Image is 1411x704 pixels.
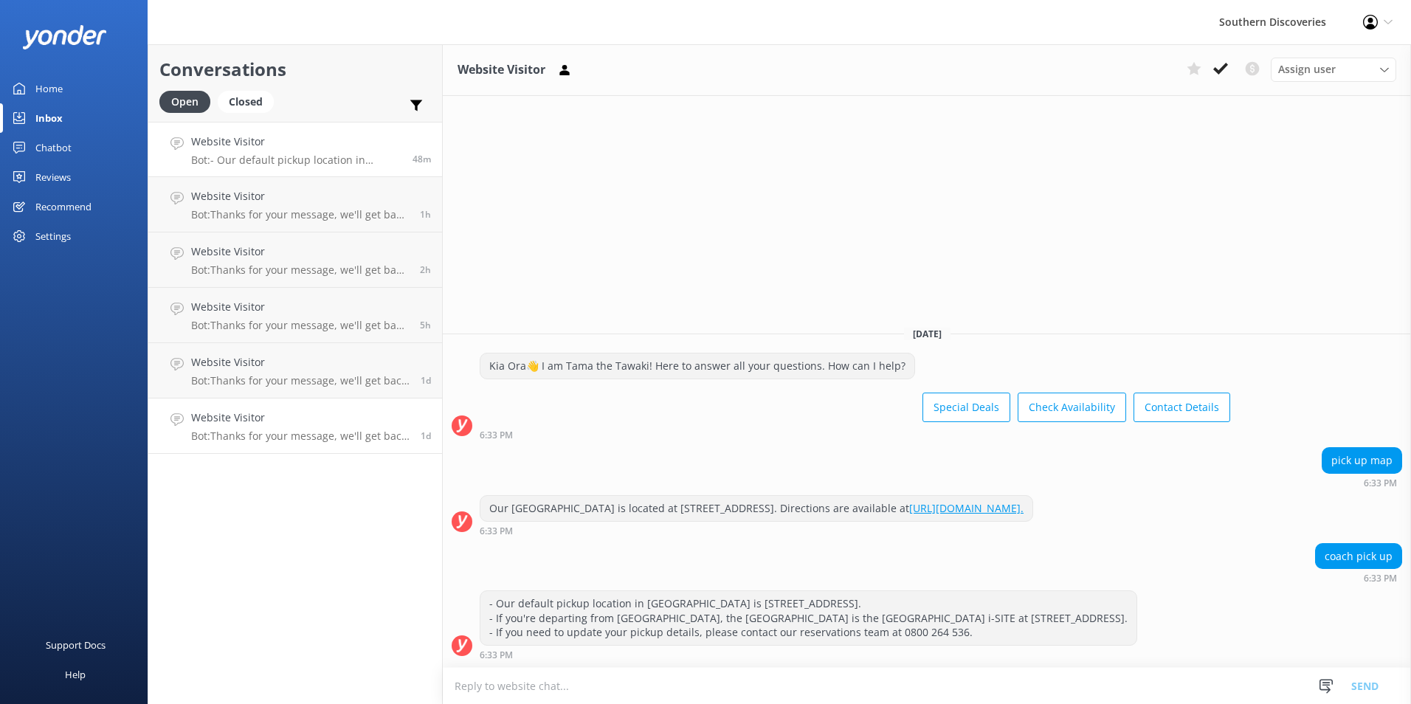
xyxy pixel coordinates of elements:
[148,288,442,343] a: Website VisitorBot:Thanks for your message, we'll get back to you as soon as we can. You're also ...
[35,192,92,221] div: Recommend
[480,591,1136,645] div: - Our default pickup location in [GEOGRAPHIC_DATA] is [STREET_ADDRESS]. - If you're departing fro...
[480,353,914,379] div: Kia Ora👋 I am Tama the Tawaki! Here to answer all your questions. How can I help?
[480,651,513,660] strong: 6:33 PM
[191,299,409,315] h4: Website Visitor
[480,649,1137,660] div: Oct 06 2025 06:33pm (UTC +13:00) Pacific/Auckland
[480,431,513,440] strong: 6:33 PM
[35,221,71,251] div: Settings
[148,232,442,288] a: Website VisitorBot:Thanks for your message, we'll get back to you as soon as we can. You're also ...
[421,429,431,442] span: Oct 05 2025 02:58pm (UTC +13:00) Pacific/Auckland
[420,263,431,276] span: Oct 06 2025 05:14pm (UTC +13:00) Pacific/Auckland
[191,319,409,332] p: Bot: Thanks for your message, we'll get back to you as soon as we can. You're also welcome to kee...
[1316,544,1401,569] div: coach pick up
[191,244,409,260] h4: Website Visitor
[148,177,442,232] a: Website VisitorBot:Thanks for your message, we'll get back to you as soon as we can. You're also ...
[191,410,410,426] h4: Website Visitor
[148,343,442,398] a: Website VisitorBot:Thanks for your message, we'll get back to you as soon as we can. You're also ...
[46,630,106,660] div: Support Docs
[35,74,63,103] div: Home
[35,162,71,192] div: Reviews
[191,263,409,277] p: Bot: Thanks for your message, we'll get back to you as soon as we can. You're also welcome to kee...
[191,208,409,221] p: Bot: Thanks for your message, we'll get back to you as soon as we can. You're also welcome to kee...
[480,429,1230,440] div: Oct 06 2025 06:33pm (UTC +13:00) Pacific/Auckland
[159,55,431,83] h2: Conversations
[218,93,281,109] a: Closed
[1271,58,1396,81] div: Assign User
[191,374,410,387] p: Bot: Thanks for your message, we'll get back to you as soon as we can. You're also welcome to kee...
[420,319,431,331] span: Oct 06 2025 01:29pm (UTC +13:00) Pacific/Auckland
[922,393,1010,422] button: Special Deals
[1134,393,1230,422] button: Contact Details
[159,93,218,109] a: Open
[1364,479,1397,488] strong: 6:33 PM
[421,374,431,387] span: Oct 05 2025 04:51pm (UTC +13:00) Pacific/Auckland
[480,496,1032,521] div: Our [GEOGRAPHIC_DATA] is located at [STREET_ADDRESS]. Directions are available at
[159,91,210,113] div: Open
[65,660,86,689] div: Help
[191,429,410,443] p: Bot: Thanks for your message, we'll get back to you as soon as we can. You're also welcome to kee...
[148,122,442,177] a: Website VisitorBot:- Our default pickup location in [GEOGRAPHIC_DATA] is [STREET_ADDRESS]. - If y...
[191,134,401,150] h4: Website Visitor
[191,354,410,370] h4: Website Visitor
[413,153,431,165] span: Oct 06 2025 06:33pm (UTC +13:00) Pacific/Auckland
[218,91,274,113] div: Closed
[904,328,951,340] span: [DATE]
[1278,61,1336,77] span: Assign user
[420,208,431,221] span: Oct 06 2025 05:28pm (UTC +13:00) Pacific/Auckland
[22,25,107,49] img: yonder-white-logo.png
[35,133,72,162] div: Chatbot
[148,398,442,454] a: Website VisitorBot:Thanks for your message, we'll get back to you as soon as we can. You're also ...
[191,188,409,204] h4: Website Visitor
[1364,574,1397,583] strong: 6:33 PM
[1315,573,1402,583] div: Oct 06 2025 06:33pm (UTC +13:00) Pacific/Auckland
[191,153,401,167] p: Bot: - Our default pickup location in [GEOGRAPHIC_DATA] is [STREET_ADDRESS]. - If you're departin...
[1322,477,1402,488] div: Oct 06 2025 06:33pm (UTC +13:00) Pacific/Auckland
[35,103,63,133] div: Inbox
[1018,393,1126,422] button: Check Availability
[909,501,1024,515] a: [URL][DOMAIN_NAME].
[1322,448,1401,473] div: pick up map
[480,525,1033,536] div: Oct 06 2025 06:33pm (UTC +13:00) Pacific/Auckland
[480,527,513,536] strong: 6:33 PM
[458,61,545,80] h3: Website Visitor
